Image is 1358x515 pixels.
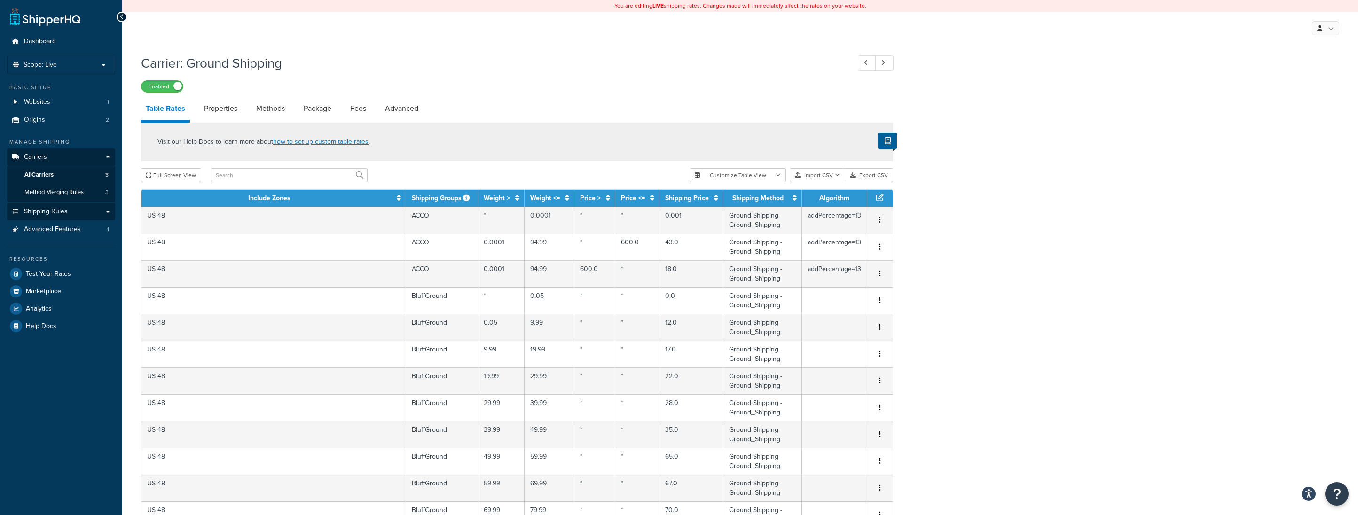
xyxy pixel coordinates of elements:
td: 28.0 [659,394,723,421]
td: ACCO [406,234,478,260]
td: 35.0 [659,421,723,448]
td: US 48 [141,287,406,314]
span: Method Merging Rules [24,188,84,196]
a: how to set up custom table rates [273,137,369,147]
td: BluffGround [406,341,478,367]
h1: Carrier: Ground Shipping [141,54,840,72]
td: 29.99 [478,394,525,421]
td: 49.99 [525,421,574,448]
td: BluffGround [406,287,478,314]
span: Origins [24,116,45,124]
li: Carriers [7,148,115,202]
span: 1 [107,226,109,234]
td: 39.99 [525,394,574,421]
td: Ground Shipping - Ground_Shipping [723,367,802,394]
td: 39.99 [478,421,525,448]
span: Shipping Rules [24,208,68,216]
span: All Carriers [24,171,54,179]
td: 17.0 [659,341,723,367]
td: US 48 [141,207,406,234]
span: Help Docs [26,322,56,330]
td: 59.99 [525,448,574,475]
td: 0.001 [659,207,723,234]
a: Price > [580,193,601,203]
li: Origins [7,111,115,129]
a: Previous Record [858,55,876,71]
span: Advanced Features [24,226,81,234]
a: Advanced [380,97,423,120]
a: Properties [199,97,242,120]
button: Show Help Docs [878,133,897,149]
b: LIVE [652,1,664,10]
li: Method Merging Rules [7,184,115,201]
td: 0.0001 [478,260,525,287]
a: Carriers [7,148,115,166]
a: Shipping Method [732,193,784,203]
a: Shipping Rules [7,203,115,220]
div: Manage Shipping [7,138,115,146]
td: ACCO [406,207,478,234]
td: 67.0 [659,475,723,501]
td: 29.99 [525,367,574,394]
div: Resources [7,255,115,263]
a: Weight <= [530,193,560,203]
td: addPercentage=13 [802,207,867,234]
a: Price <= [621,193,645,203]
span: 3 [105,188,109,196]
td: 22.0 [659,367,723,394]
td: US 48 [141,314,406,341]
a: Table Rates [141,97,190,123]
a: Websites1 [7,94,115,111]
span: Analytics [26,305,52,313]
td: 9.99 [525,314,574,341]
td: BluffGround [406,448,478,475]
td: 43.0 [659,234,723,260]
a: Shipping Price [665,193,709,203]
td: Ground Shipping - Ground_Shipping [723,475,802,501]
td: BluffGround [406,314,478,341]
a: Help Docs [7,318,115,335]
td: addPercentage=13 [802,234,867,260]
td: 9.99 [478,341,525,367]
td: US 48 [141,234,406,260]
span: Websites [24,98,50,106]
td: Ground Shipping - Ground_Shipping [723,341,802,367]
td: 94.99 [525,260,574,287]
td: 19.99 [525,341,574,367]
li: Websites [7,94,115,111]
span: 1 [107,98,109,106]
a: Fees [345,97,371,120]
button: Export CSV [845,168,893,182]
button: Open Resource Center [1325,482,1349,506]
td: 0.0 [659,287,723,314]
span: Test Your Rates [26,270,71,278]
td: 65.0 [659,448,723,475]
th: Shipping Groups [406,190,478,207]
td: 600.0 [615,234,659,260]
button: Full Screen View [141,168,201,182]
td: 0.0001 [478,234,525,260]
li: Advanced Features [7,221,115,238]
td: BluffGround [406,394,478,421]
td: BluffGround [406,367,478,394]
button: Customize Table View [690,168,786,182]
td: addPercentage=13 [802,260,867,287]
td: ACCO [406,260,478,287]
a: Include Zones [248,193,290,203]
li: Test Your Rates [7,265,115,282]
span: 3 [105,171,109,179]
th: Algorithm [802,190,867,207]
td: Ground Shipping - Ground_Shipping [723,421,802,448]
td: US 48 [141,421,406,448]
a: Package [299,97,336,120]
li: Dashboard [7,33,115,50]
a: AllCarriers3 [7,166,115,184]
td: 12.0 [659,314,723,341]
td: US 48 [141,475,406,501]
a: Analytics [7,300,115,317]
div: Basic Setup [7,84,115,92]
a: Marketplace [7,283,115,300]
p: Visit our Help Docs to learn more about . [157,137,370,147]
td: 0.0001 [525,207,574,234]
a: Advanced Features1 [7,221,115,238]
